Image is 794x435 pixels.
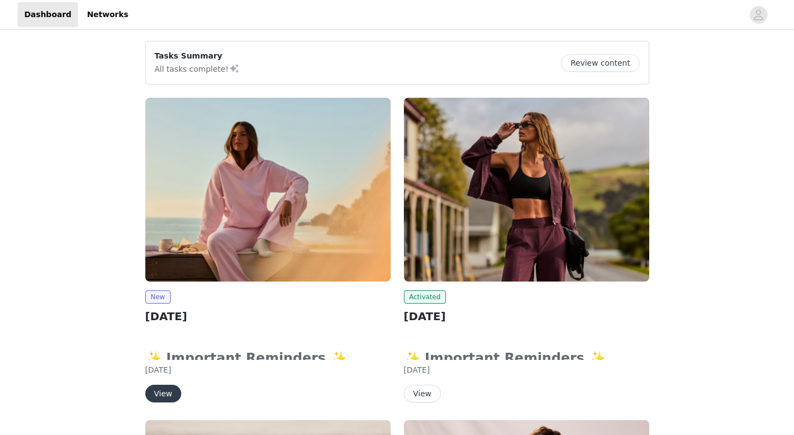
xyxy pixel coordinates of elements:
[18,2,78,27] a: Dashboard
[753,6,764,24] div: avatar
[145,308,391,325] h2: [DATE]
[561,54,639,72] button: Review content
[145,390,181,398] a: View
[145,351,354,366] strong: ✨ Important Reminders ✨
[404,290,446,304] span: Activated
[404,390,441,398] a: View
[404,385,441,402] button: View
[404,98,649,282] img: Fabletics
[145,365,171,374] span: [DATE]
[404,308,649,325] h2: [DATE]
[145,290,171,304] span: New
[155,50,240,62] p: Tasks Summary
[404,365,430,374] span: [DATE]
[404,351,613,366] strong: ✨ Important Reminders ✨
[145,385,181,402] button: View
[155,62,240,75] p: All tasks complete!
[145,98,391,282] img: Fabletics
[80,2,135,27] a: Networks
